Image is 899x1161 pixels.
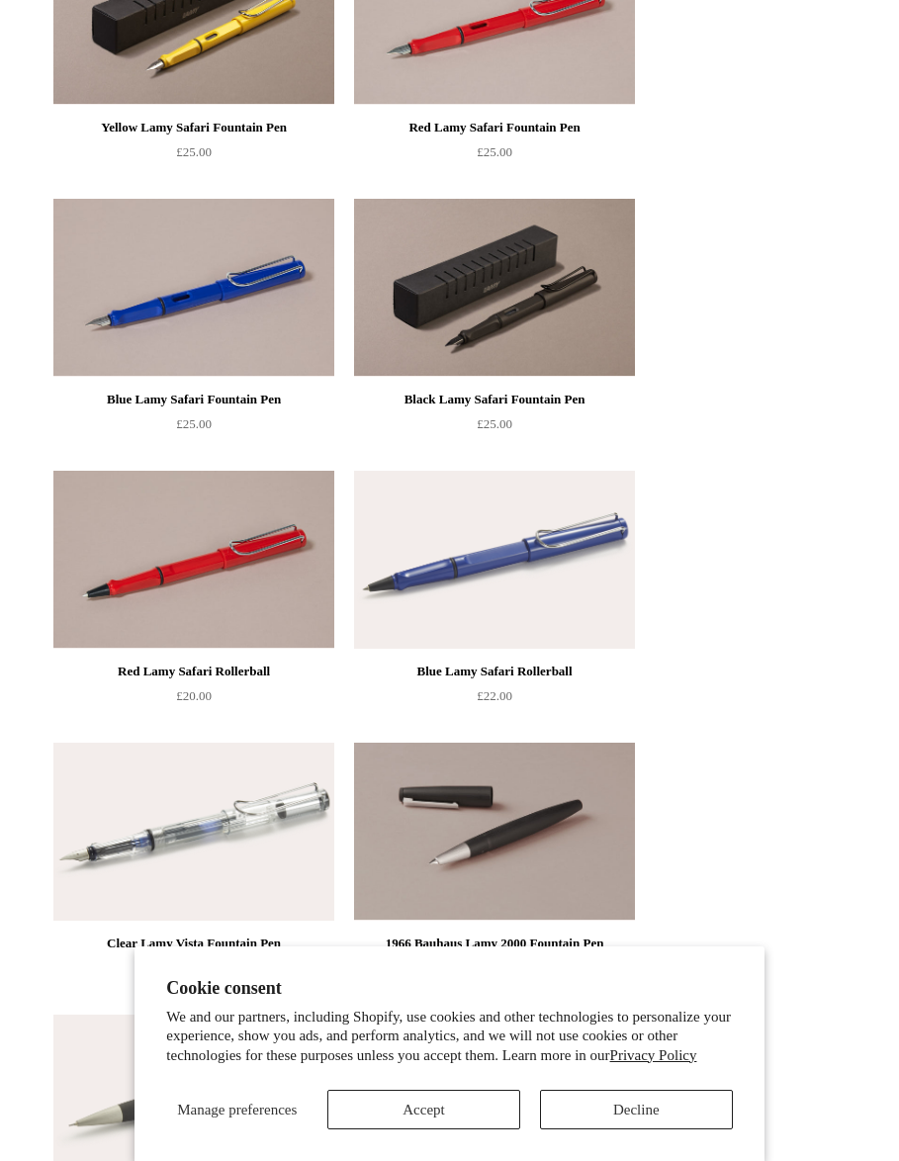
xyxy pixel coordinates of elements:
[58,388,329,411] div: Blue Lamy Safari Fountain Pen
[176,688,212,703] span: £20.00
[354,199,635,377] img: Black Lamy Safari Fountain Pen
[354,932,635,1013] a: 1966 Bauhaus Lamy 2000 Fountain Pen £270.00
[477,416,512,431] span: £25.00
[354,388,635,469] a: Black Lamy Safari Fountain Pen £25.00
[58,116,329,139] div: Yellow Lamy Safari Fountain Pen
[53,743,334,921] img: Clear Lamy Vista Fountain Pen
[58,932,329,955] div: Clear Lamy Vista Fountain Pen
[177,1102,297,1117] span: Manage preferences
[359,388,630,411] div: Black Lamy Safari Fountain Pen
[53,471,334,649] a: Red Lamy Safari Rollerball Red Lamy Safari Rollerball
[53,199,334,377] img: Blue Lamy Safari Fountain Pen
[53,471,334,649] img: Red Lamy Safari Rollerball
[53,932,334,1013] a: Clear Lamy Vista Fountain Pen £25.00
[354,743,635,921] img: 1966 Bauhaus Lamy 2000 Fountain Pen
[53,743,334,921] a: Clear Lamy Vista Fountain Pen Clear Lamy Vista Fountain Pen
[327,1090,520,1129] button: Accept
[359,116,630,139] div: Red Lamy Safari Fountain Pen
[53,660,334,741] a: Red Lamy Safari Rollerball £20.00
[354,199,635,377] a: Black Lamy Safari Fountain Pen Black Lamy Safari Fountain Pen
[354,116,635,197] a: Red Lamy Safari Fountain Pen £25.00
[354,743,635,921] a: 1966 Bauhaus Lamy 2000 Fountain Pen 1966 Bauhaus Lamy 2000 Fountain Pen
[359,660,630,683] div: Blue Lamy Safari Rollerball
[166,978,732,999] h2: Cookie consent
[176,416,212,431] span: £25.00
[166,1090,308,1129] button: Manage preferences
[610,1047,697,1063] a: Privacy Policy
[58,660,329,683] div: Red Lamy Safari Rollerball
[53,116,334,197] a: Yellow Lamy Safari Fountain Pen £25.00
[354,471,635,649] img: Blue Lamy Safari Rollerball
[359,932,630,955] div: 1966 Bauhaus Lamy 2000 Fountain Pen
[53,199,334,377] a: Blue Lamy Safari Fountain Pen Blue Lamy Safari Fountain Pen
[53,388,334,469] a: Blue Lamy Safari Fountain Pen £25.00
[354,660,635,741] a: Blue Lamy Safari Rollerball £22.00
[354,471,635,649] a: Blue Lamy Safari Rollerball Blue Lamy Safari Rollerball
[540,1090,733,1129] button: Decline
[477,688,512,703] span: £22.00
[176,144,212,159] span: £25.00
[166,1008,732,1066] p: We and our partners, including Shopify, use cookies and other technologies to personalize your ex...
[477,144,512,159] span: £25.00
